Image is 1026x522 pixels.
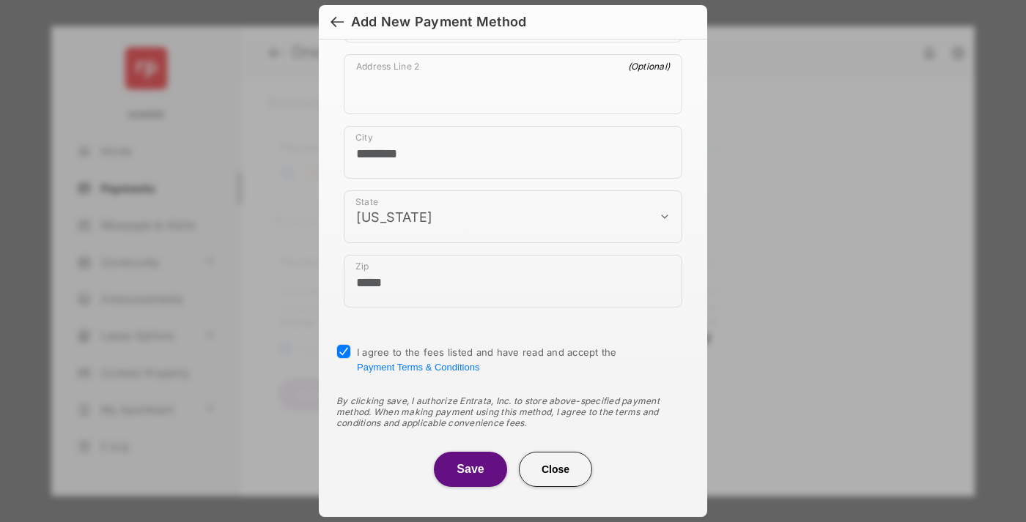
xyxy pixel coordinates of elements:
div: payment_method_screening[postal_addresses][locality] [344,126,682,179]
div: payment_method_screening[postal_addresses][addressLine2] [344,54,682,114]
span: I agree to the fees listed and have read and accept the [357,346,617,373]
button: Close [519,452,592,487]
div: Add New Payment Method [351,14,526,30]
button: I agree to the fees listed and have read and accept the [357,362,479,373]
button: Save [434,452,507,487]
div: payment_method_screening[postal_addresses][administrativeArea] [344,190,682,243]
div: payment_method_screening[postal_addresses][postalCode] [344,255,682,307]
div: By clicking save, I authorize Entrata, Inc. to store above-specified payment method. When making ... [336,395,690,428]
